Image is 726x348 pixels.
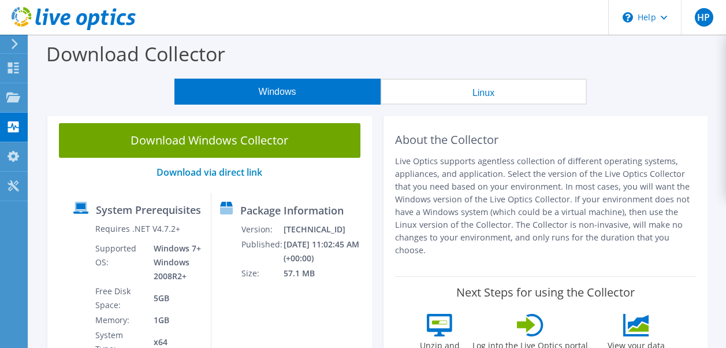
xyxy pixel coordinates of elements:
[695,8,713,27] span: HP
[456,286,635,299] label: Next Steps for using the Collector
[96,204,201,216] label: System Prerequisites
[241,222,283,237] td: Version:
[381,79,587,105] button: Linux
[95,241,144,284] td: Supported OS:
[145,284,202,313] td: 5GB
[241,266,283,281] td: Size:
[241,237,283,266] td: Published:
[283,237,367,266] td: [DATE] 11:02:45 AM (+00:00)
[283,222,367,237] td: [TECHNICAL_ID]
[145,313,202,328] td: 1GB
[174,79,381,105] button: Windows
[95,284,144,313] td: Free Disk Space:
[623,12,633,23] svg: \n
[157,166,262,179] a: Download via direct link
[46,40,225,67] label: Download Collector
[95,223,180,235] label: Requires .NET V4.7.2+
[145,241,202,284] td: Windows 7+ Windows 2008R2+
[395,155,697,257] p: Live Optics supports agentless collection of different operating systems, appliances, and applica...
[240,205,344,216] label: Package Information
[283,266,367,281] td: 57.1 MB
[95,313,144,328] td: Memory:
[395,133,697,147] h2: About the Collector
[59,123,360,158] a: Download Windows Collector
